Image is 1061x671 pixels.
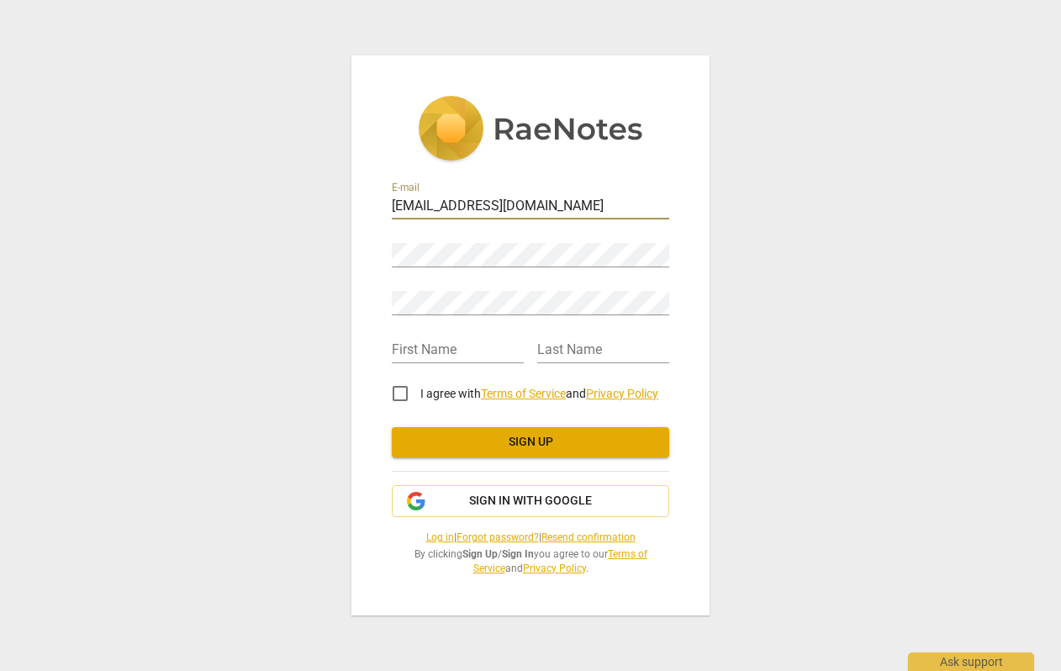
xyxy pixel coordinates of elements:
label: E-mail [392,183,420,193]
a: Resend confirmation [541,531,636,543]
span: I agree with and [420,387,658,400]
a: Terms of Service [481,387,566,400]
a: Forgot password? [457,531,539,543]
span: By clicking / you agree to our and . [392,547,669,575]
span: Sign in with Google [469,493,592,510]
a: Privacy Policy [586,387,658,400]
b: Sign Up [462,548,498,560]
a: Privacy Policy [523,563,586,574]
span: Sign up [405,434,656,451]
button: Sign up [392,427,669,457]
div: Ask support [908,653,1034,671]
img: 5ac2273c67554f335776073100b6d88f.svg [418,96,643,165]
a: Log in [426,531,454,543]
button: Sign in with Google [392,485,669,517]
a: Terms of Service [473,548,647,574]
span: | | [392,531,669,545]
b: Sign In [502,548,534,560]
